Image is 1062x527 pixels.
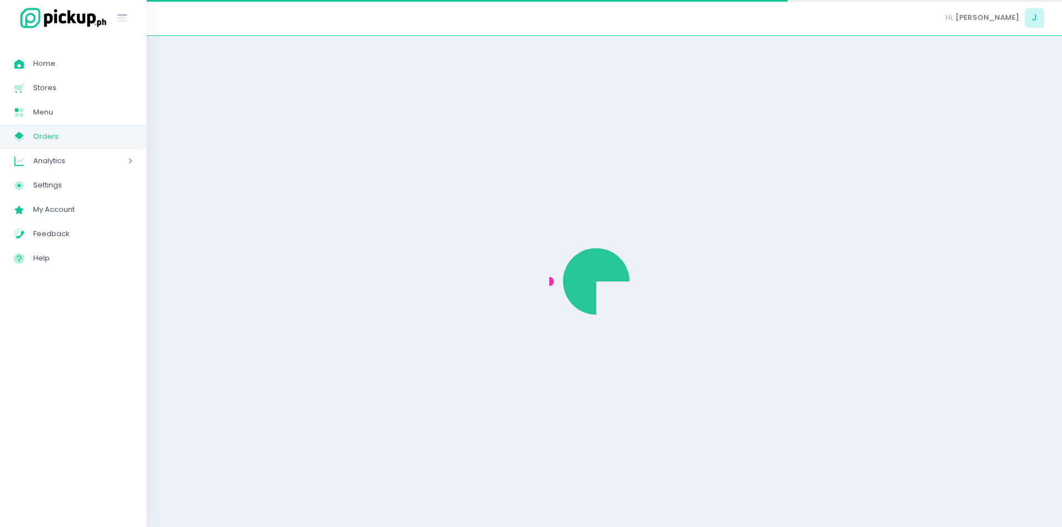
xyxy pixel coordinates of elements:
[1025,8,1044,28] span: J
[33,56,133,71] span: Home
[955,12,1019,23] span: [PERSON_NAME]
[33,178,133,192] span: Settings
[33,202,133,217] span: My Account
[33,251,133,265] span: Help
[33,227,133,241] span: Feedback
[33,129,133,144] span: Orders
[33,81,133,95] span: Stores
[945,12,954,23] span: Hi,
[33,105,133,119] span: Menu
[33,154,97,168] span: Analytics
[14,6,108,30] img: logo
